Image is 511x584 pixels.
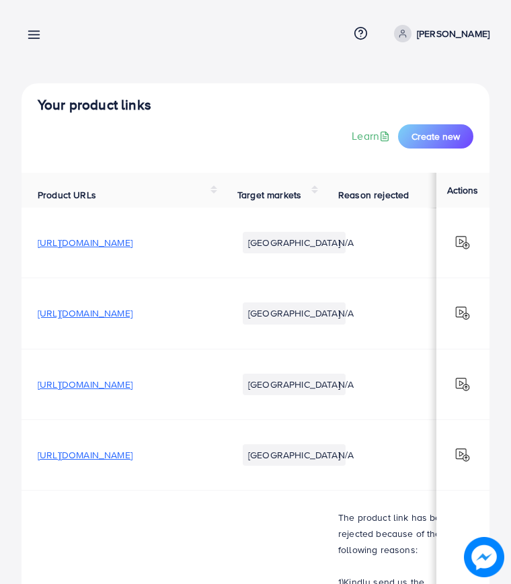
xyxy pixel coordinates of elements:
span: N/A [338,448,354,462]
a: [PERSON_NAME] [389,25,489,42]
span: Product URLs [38,188,96,202]
span: [URL][DOMAIN_NAME] [38,236,132,249]
span: [URL][DOMAIN_NAME] [38,448,132,462]
a: Learn [352,128,393,144]
button: Create new [398,124,473,149]
span: Create new [411,130,460,143]
span: [URL][DOMAIN_NAME] [38,306,132,320]
span: N/A [338,378,354,391]
li: [GEOGRAPHIC_DATA] [243,374,346,395]
span: Reason rejected [338,188,409,202]
span: Actions [447,183,479,197]
img: logo [455,447,471,463]
img: logo [455,305,471,321]
span: [URL][DOMAIN_NAME] [38,378,132,391]
img: logo [455,235,471,251]
img: image [464,537,504,577]
span: Target markets [237,188,301,202]
p: The product link has been rejected because of the following reasons: [338,509,453,558]
li: [GEOGRAPHIC_DATA] [243,302,346,324]
h4: Your product links [38,97,473,114]
li: [GEOGRAPHIC_DATA] [243,232,346,253]
p: [PERSON_NAME] [417,26,489,42]
span: N/A [338,306,354,320]
span: N/A [338,236,354,249]
img: logo [455,376,471,392]
li: [GEOGRAPHIC_DATA] [243,444,346,466]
